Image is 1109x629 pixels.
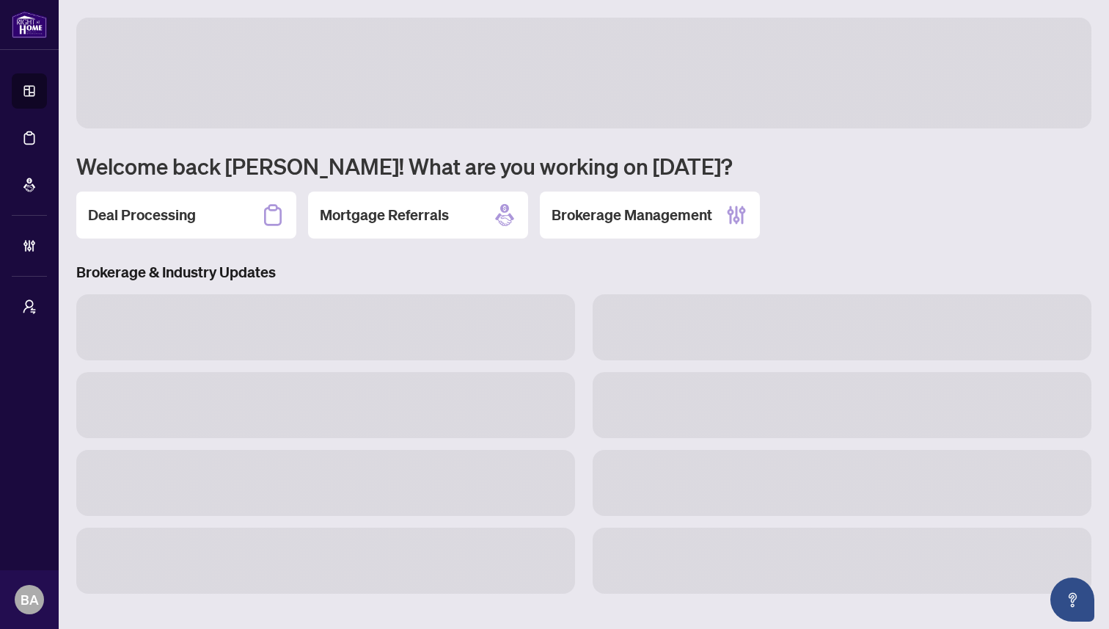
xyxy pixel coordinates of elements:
[21,589,39,610] span: BA
[76,152,1091,180] h1: Welcome back [PERSON_NAME]! What are you working on [DATE]?
[76,262,1091,283] h3: Brokerage & Industry Updates
[12,11,47,38] img: logo
[1050,578,1094,622] button: Open asap
[88,205,196,225] h2: Deal Processing
[552,205,712,225] h2: Brokerage Management
[320,205,449,225] h2: Mortgage Referrals
[22,299,37,314] span: user-switch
